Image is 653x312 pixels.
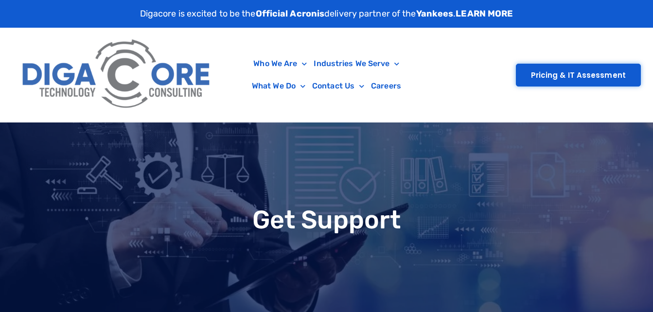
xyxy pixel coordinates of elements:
[309,75,368,97] a: Contact Us
[250,52,310,75] a: Who We Are
[368,75,405,97] a: Careers
[5,207,648,232] h1: Get Support
[256,8,325,19] strong: Official Acronis
[516,64,641,87] a: Pricing & IT Assessment
[222,52,431,97] nav: Menu
[416,8,454,19] strong: Yankees
[140,7,513,20] p: Digacore is excited to be the delivery partner of the .
[17,33,217,117] img: Digacore Logo
[456,8,513,19] a: LEARN MORE
[248,75,309,97] a: What We Do
[310,52,403,75] a: Industries We Serve
[531,71,626,79] span: Pricing & IT Assessment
